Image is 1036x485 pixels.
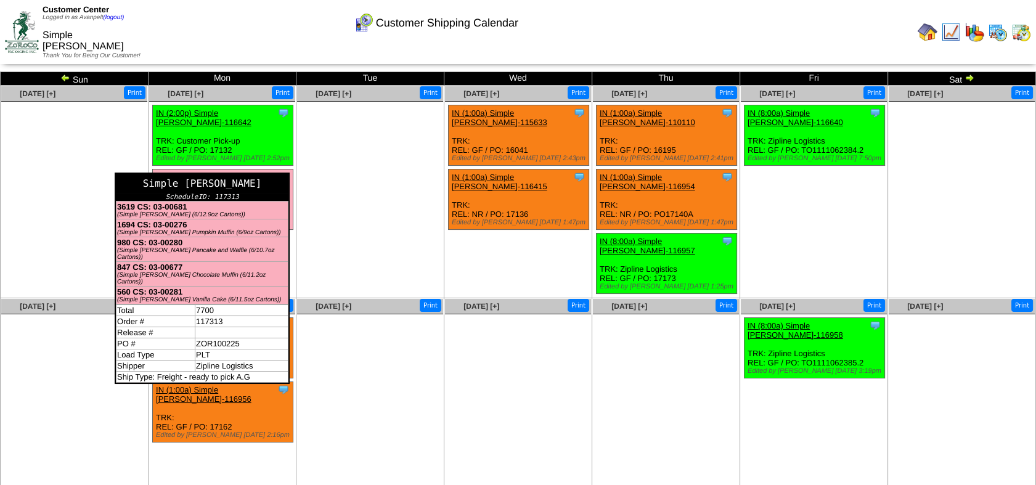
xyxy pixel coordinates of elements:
div: (Simple [PERSON_NAME] Pancake and Waffle (6/10.7oz Cartons)) [117,247,287,261]
a: [DATE] [+] [168,89,203,98]
td: PO # [116,338,195,349]
div: TRK: Zipline Logistics REL: GF / PO: TO1111062385.2 [744,318,885,378]
a: [DATE] [+] [611,302,647,311]
a: [DATE] [+] [611,89,647,98]
button: Print [124,86,145,99]
b: 980 CS: 03-00280 [117,238,182,247]
img: arrowleft.gif [60,73,70,83]
a: [DATE] [+] [907,89,943,98]
img: calendarcustomer.gif [354,13,373,33]
img: home.gif [918,22,937,42]
td: Order # [116,316,195,327]
td: Zipline Logistics [195,360,288,371]
span: [DATE] [+] [20,302,55,311]
button: Print [568,299,589,312]
button: Print [716,299,737,312]
a: (logout) [103,14,124,21]
img: graph.gif [965,22,984,42]
a: IN (8:00a) Simple [PERSON_NAME]-116958 [748,321,843,340]
td: PLT [195,349,288,360]
img: Tooltip [573,171,585,183]
div: (Simple [PERSON_NAME] (6/12.9oz Cartons)) [117,211,287,218]
a: [DATE] [+] [316,89,351,98]
td: Load Type [116,349,195,360]
button: Print [863,299,885,312]
span: Simple [PERSON_NAME] [43,30,124,52]
button: Print [1011,299,1033,312]
img: Tooltip [277,107,290,119]
button: Print [272,86,293,99]
span: Customer Center [43,5,109,14]
button: Print [420,86,441,99]
button: Print [568,86,589,99]
a: IN (1:00a) Simple [PERSON_NAME]-116415 [452,173,547,191]
img: ZoRoCo_Logo(Green%26Foil)%20jpg.webp [5,11,39,52]
button: Print [1011,86,1033,99]
div: Edited by [PERSON_NAME] [DATE] 3:19pm [748,367,884,375]
div: (Simple [PERSON_NAME] Chocolate Muffin (6/11.2oz Cartons)) [117,272,287,285]
td: Sun [1,72,149,86]
div: Edited by [PERSON_NAME] [DATE] 2:52pm [156,155,293,162]
div: Edited by [PERSON_NAME] [DATE] 2:16pm [156,431,293,439]
img: calendarinout.gif [1011,22,1031,42]
img: Tooltip [277,383,290,396]
div: (Simple [PERSON_NAME] Vanilla Cake (6/11.5oz Cartons)) [117,296,287,303]
td: 7700 [195,304,288,316]
a: [DATE] [+] [463,89,499,98]
button: Print [716,86,737,99]
td: Fri [740,72,888,86]
a: IN (2:00p) Simple [PERSON_NAME]-116642 [156,108,251,127]
span: Customer Shipping Calendar [376,17,518,30]
img: Tooltip [721,171,733,183]
b: 1694 CS: 03-00276 [117,220,187,229]
div: Edited by [PERSON_NAME] [DATE] 2:43pm [452,155,589,162]
a: IN (1:00a) Simple [PERSON_NAME]-116954 [600,173,695,191]
span: [DATE] [+] [907,302,943,311]
div: TRK: Zipline Logistics REL: GF / PO: TO1111062384.2 [744,105,885,166]
a: [DATE] [+] [463,302,499,311]
img: Tooltip [869,319,881,332]
div: TRK: Zipline Logistics REL: GF / PO: 17173 [597,234,737,294]
td: Mon [149,72,296,86]
div: TRK: REL: NR / PO: PO17140A [597,169,737,230]
a: [DATE] [+] [759,89,795,98]
td: Shipper [116,360,195,371]
img: line_graph.gif [941,22,961,42]
button: Print [863,86,885,99]
div: Edited by [PERSON_NAME] [DATE] 2:41pm [600,155,736,162]
div: (Simple [PERSON_NAME] Pumpkin Muffin (6/9oz Cartons)) [117,229,287,236]
div: TRK: REL: GF / PO: 16195 [597,105,737,166]
td: Total [116,304,195,316]
img: Tooltip [869,107,881,119]
img: Tooltip [721,107,733,119]
div: Edited by [PERSON_NAME] [DATE] 7:50pm [748,155,884,162]
a: IN (1:00a) Simple [PERSON_NAME]-110110 [600,108,695,127]
td: Wed [444,72,592,86]
img: Tooltip [277,171,290,183]
a: IN (1:00a) Simple [PERSON_NAME]-116956 [156,385,251,404]
div: TRK: REL: GF / PO: 17162 [153,382,293,442]
span: [DATE] [+] [759,302,795,311]
div: Edited by [PERSON_NAME] [DATE] 1:47pm [600,219,736,226]
td: Ship Type: Freight - ready to pick A.G [116,371,288,382]
div: TRK: REL: NR / PO: 17136 [449,169,589,230]
a: IN (8:00a) Simple [PERSON_NAME]-116640 [748,108,843,127]
span: Logged in as Avanpelt [43,14,124,21]
a: IN (1:00a) Simple [PERSON_NAME]-115633 [452,108,547,127]
img: arrowright.gif [965,73,974,83]
a: [DATE] [+] [316,302,351,311]
td: Thu [592,72,740,86]
div: TRK: Customer Pick-up REL: GF / PO: 17132 [153,105,293,166]
div: Edited by [PERSON_NAME] [DATE] 1:25pm [600,283,736,290]
button: Print [420,299,441,312]
a: Simple [PERSON_NAME] ScheduleID: 117313 3619 CS: 03-00681 (Simple [PERSON_NAME] (6/12.9oz Cartons... [277,176,290,185]
td: ZOR100225 [195,338,288,349]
